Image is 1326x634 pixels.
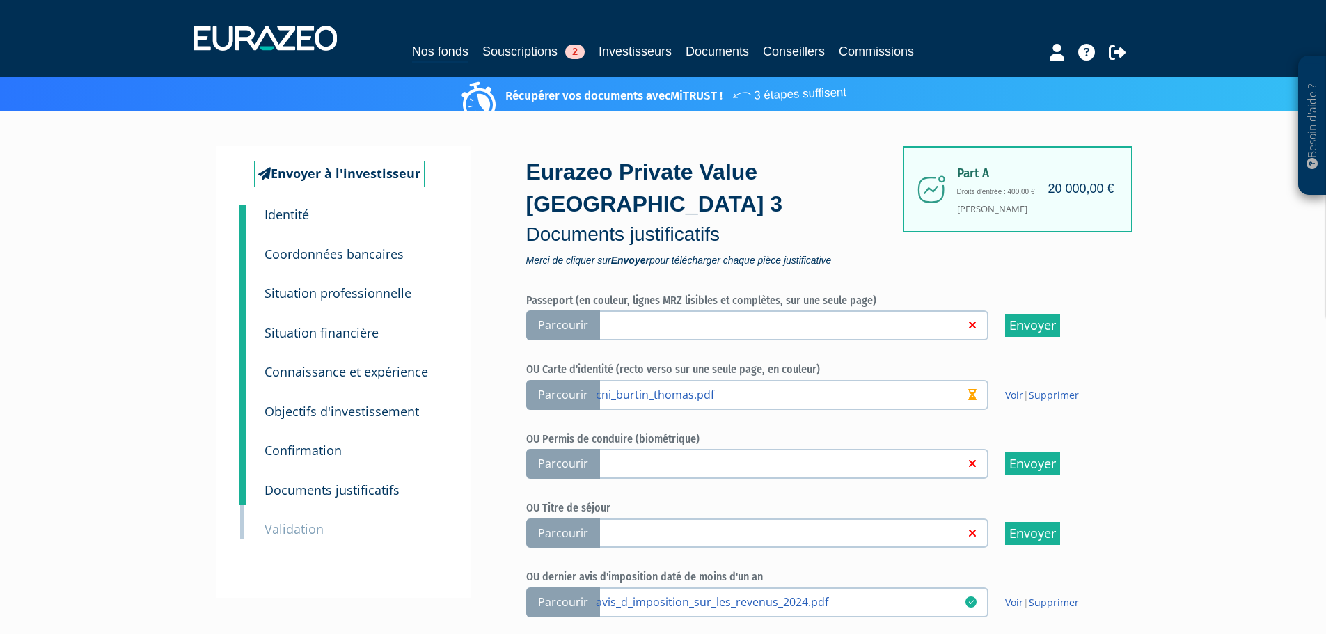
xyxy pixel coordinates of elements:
small: Identité [265,206,309,223]
a: Supprimer [1029,596,1079,609]
small: Objectifs d'investissement [265,403,419,420]
input: Envoyer [1005,452,1060,475]
h6: Passeport (en couleur, lignes MRZ lisibles et complètes, sur une seule page) [526,294,1104,307]
a: Conseillers [763,42,825,61]
span: Parcourir [526,310,600,340]
a: Documents [686,42,749,61]
a: Voir [1005,596,1023,609]
a: 2 [239,225,246,269]
h6: OU dernier avis d'imposition daté de moins d'un an [526,571,1104,583]
a: Envoyer à l'investisseur [254,161,425,187]
span: Parcourir [526,449,600,479]
span: | [1005,388,1079,402]
h6: OU Permis de conduire (biométrique) [526,433,1104,445]
span: Parcourir [526,518,600,548]
input: Envoyer [1005,314,1060,337]
a: 5 [239,343,246,386]
a: 8 [239,461,246,505]
input: Envoyer [1005,522,1060,545]
span: 2 [565,45,585,59]
span: Parcourir [526,380,600,410]
a: Souscriptions2 [482,42,585,61]
a: cni_burtin_thomas.pdf [596,387,965,401]
small: Validation [265,521,324,537]
span: Merci de cliquer sur pour télécharger chaque pièce justificative [526,255,909,265]
p: Besoin d'aide ? [1304,63,1320,189]
i: 06/08/2025 14:56 [965,596,977,608]
h6: OU Carte d'identité (recto verso sur une seule page, en couleur) [526,363,1104,376]
a: 7 [239,422,246,465]
span: | [1005,596,1079,610]
small: Situation professionnelle [265,285,411,301]
a: Commissions [839,42,914,61]
small: Coordonnées bancaires [265,246,404,262]
a: avis_d_imposition_sur_les_revenus_2024.pdf [596,594,965,608]
a: 3 [239,264,246,308]
a: 1 [239,205,246,232]
a: Voir [1005,388,1023,402]
a: MiTRUST ! [670,88,723,103]
a: Investisseurs [599,42,672,61]
a: Nos fonds [412,42,468,63]
span: 3 étapes suffisent [731,77,846,105]
p: Récupérer vos documents avec [465,80,846,104]
p: Documents justificatifs [526,221,909,248]
h6: OU Titre de séjour [526,502,1104,514]
a: 4 [239,304,246,347]
small: Confirmation [265,442,342,459]
a: Supprimer [1029,388,1079,402]
small: Documents justificatifs [265,482,400,498]
small: Situation financière [265,324,379,341]
strong: Envoyer [611,255,649,266]
a: 6 [239,383,246,426]
span: Parcourir [526,587,600,617]
img: 1732889491-logotype_eurazeo_blanc_rvb.png [194,26,337,51]
small: Connaissance et expérience [265,363,428,380]
div: Eurazeo Private Value [GEOGRAPHIC_DATA] 3 [526,157,909,264]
